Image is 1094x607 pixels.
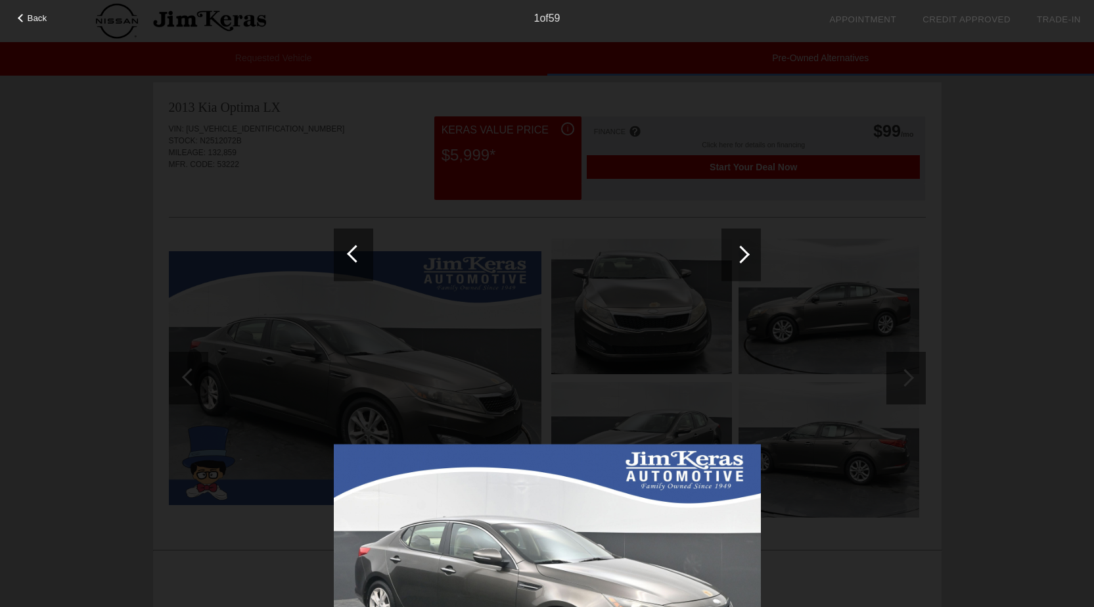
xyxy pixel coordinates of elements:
a: Appointment [829,14,896,24]
span: 59 [549,12,560,24]
a: Credit Approved [923,14,1011,24]
a: Trade-In [1037,14,1081,24]
span: 1 [534,12,539,24]
span: Back [28,13,47,23]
